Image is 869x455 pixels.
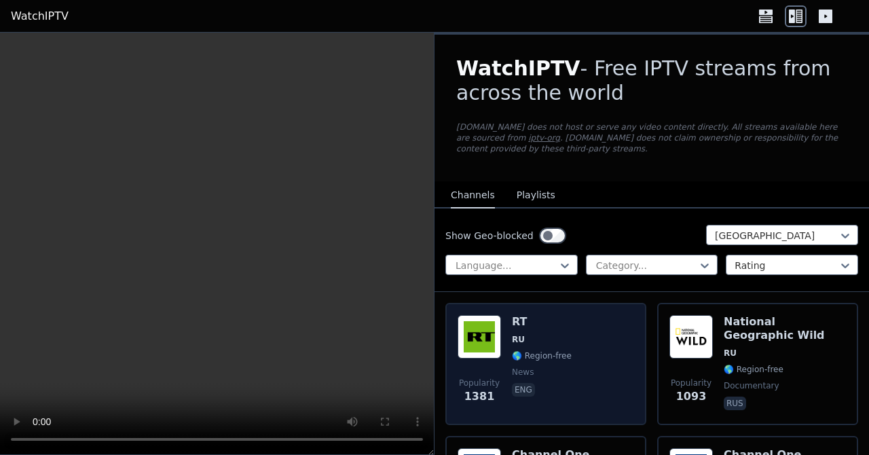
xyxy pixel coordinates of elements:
h6: National Geographic Wild [724,315,846,342]
span: WatchIPTV [456,56,580,80]
span: 1381 [464,388,495,405]
h1: - Free IPTV streams from across the world [456,56,847,105]
button: Channels [451,183,495,208]
span: Popularity [671,378,711,388]
p: rus [724,397,746,410]
a: iptv-org [528,133,560,143]
span: documentary [724,380,779,391]
span: RU [724,348,737,359]
span: Popularity [459,378,500,388]
span: RU [512,334,525,345]
button: Playlists [517,183,555,208]
span: 🌎 Region-free [724,364,783,375]
span: 1093 [676,388,707,405]
p: eng [512,383,535,397]
img: National Geographic Wild [669,315,713,359]
span: 🌎 Region-free [512,350,572,361]
span: news [512,367,534,378]
img: RT [458,315,501,359]
h6: RT [512,315,572,329]
label: Show Geo-blocked [445,229,534,242]
p: [DOMAIN_NAME] does not host or serve any video content directly. All streams available here are s... [456,122,847,154]
a: WatchIPTV [11,8,69,24]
